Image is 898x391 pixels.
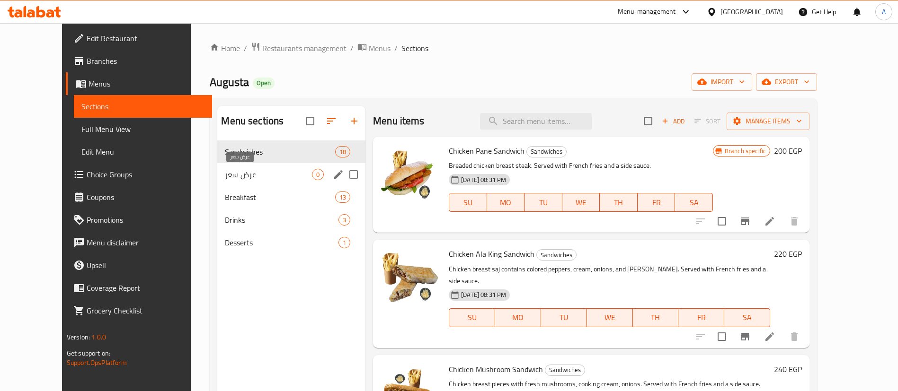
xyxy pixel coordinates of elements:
div: items [338,214,350,226]
button: Manage items [727,113,809,130]
h2: Menu items [373,114,425,128]
span: Full Menu View [81,123,204,135]
span: 3 [339,216,350,225]
p: Chicken breast saj contains colored peppers, cream, onions, and [PERSON_NAME]. Served with French... [449,263,770,287]
span: Sections [401,43,428,54]
p: Breaded chicken breast steak. Served with French fries and a side sauce. [449,160,713,172]
a: Coupons [66,186,212,209]
a: Edit menu item [764,331,775,342]
div: items [312,169,324,180]
a: Menu disclaimer [66,231,212,254]
span: 0 [312,170,323,179]
span: TU [545,311,583,324]
span: WE [566,196,596,209]
nav: Menu sections [217,137,365,258]
span: export [764,76,809,88]
div: Sandwiches [536,249,577,261]
button: FR [678,308,724,327]
span: Restaurants management [262,43,347,54]
a: Menus [357,42,391,54]
a: Upsell [66,254,212,277]
div: Sandwiches18 [217,140,365,163]
span: SU [453,311,491,324]
span: Select section first [688,114,727,129]
button: TH [600,193,638,212]
h6: 200 EGP [774,144,802,157]
span: Edit Menu [81,146,204,157]
a: Branches [66,50,212,72]
span: [DATE] 08:31 PM [457,175,510,184]
nav: breadcrumb [210,42,817,54]
button: import [692,73,752,91]
div: Desserts1 [217,231,365,254]
h6: 240 EGP [774,363,802,376]
button: Add [658,114,688,129]
li: / [350,43,354,54]
span: FR [641,196,672,209]
span: Sort sections [320,110,343,132]
span: Select section [638,111,658,131]
span: Edit Restaurant [87,33,204,44]
a: Coverage Report [66,277,212,299]
a: Menus [66,72,212,95]
span: TU [528,196,559,209]
div: [GEOGRAPHIC_DATA] [720,7,783,17]
a: Edit Restaurant [66,27,212,50]
div: Sandwiches [545,365,585,376]
button: SA [724,308,770,327]
span: 1.0.0 [91,331,106,343]
div: items [338,237,350,248]
h6: 220 EGP [774,247,802,261]
span: عرض سعر [225,169,312,180]
span: SU [453,196,483,209]
button: TU [541,308,587,327]
span: Drinks [225,214,338,226]
span: Grocery Checklist [87,305,204,316]
span: Manage items [734,115,802,127]
span: Coverage Report [87,282,204,294]
span: FR [682,311,720,324]
span: SA [679,196,709,209]
span: TH [637,311,675,324]
div: Sandwiches [526,146,567,157]
span: Coupons [87,191,204,203]
button: SU [449,193,487,212]
button: SA [675,193,713,212]
span: Select to update [712,327,732,347]
a: Full Menu View [74,118,212,140]
button: WE [562,193,600,212]
span: Breakfast [225,191,335,203]
a: Choice Groups [66,163,212,186]
div: items [335,191,350,203]
span: WE [591,311,629,324]
button: Add section [343,110,365,132]
span: Choice Groups [87,169,204,180]
button: delete [783,325,806,348]
p: Chicken breast pieces with fresh mushrooms, cooking cream, onions. Served with French fries and a... [449,378,770,390]
span: import [699,76,745,88]
span: Version: [67,331,90,343]
span: Chicken Pane Sandwich [449,144,525,158]
button: edit [331,167,346,182]
span: Sections [81,101,204,112]
span: Desserts [225,237,338,248]
a: Grocery Checklist [66,299,212,322]
button: SU [449,308,495,327]
span: SA [728,311,766,324]
span: 13 [336,193,350,202]
button: Branch-specific-item [734,325,756,348]
button: export [756,73,817,91]
div: Sandwiches [225,146,335,157]
span: TH [604,196,634,209]
button: TU [525,193,562,212]
span: Select all sections [300,111,320,131]
button: TH [633,308,679,327]
a: Edit menu item [764,216,775,227]
img: Chicken Ala King Sandwich [381,247,441,308]
button: FR [638,193,676,212]
input: search [480,113,592,130]
span: Get support on: [67,347,110,359]
div: Open [253,78,275,89]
